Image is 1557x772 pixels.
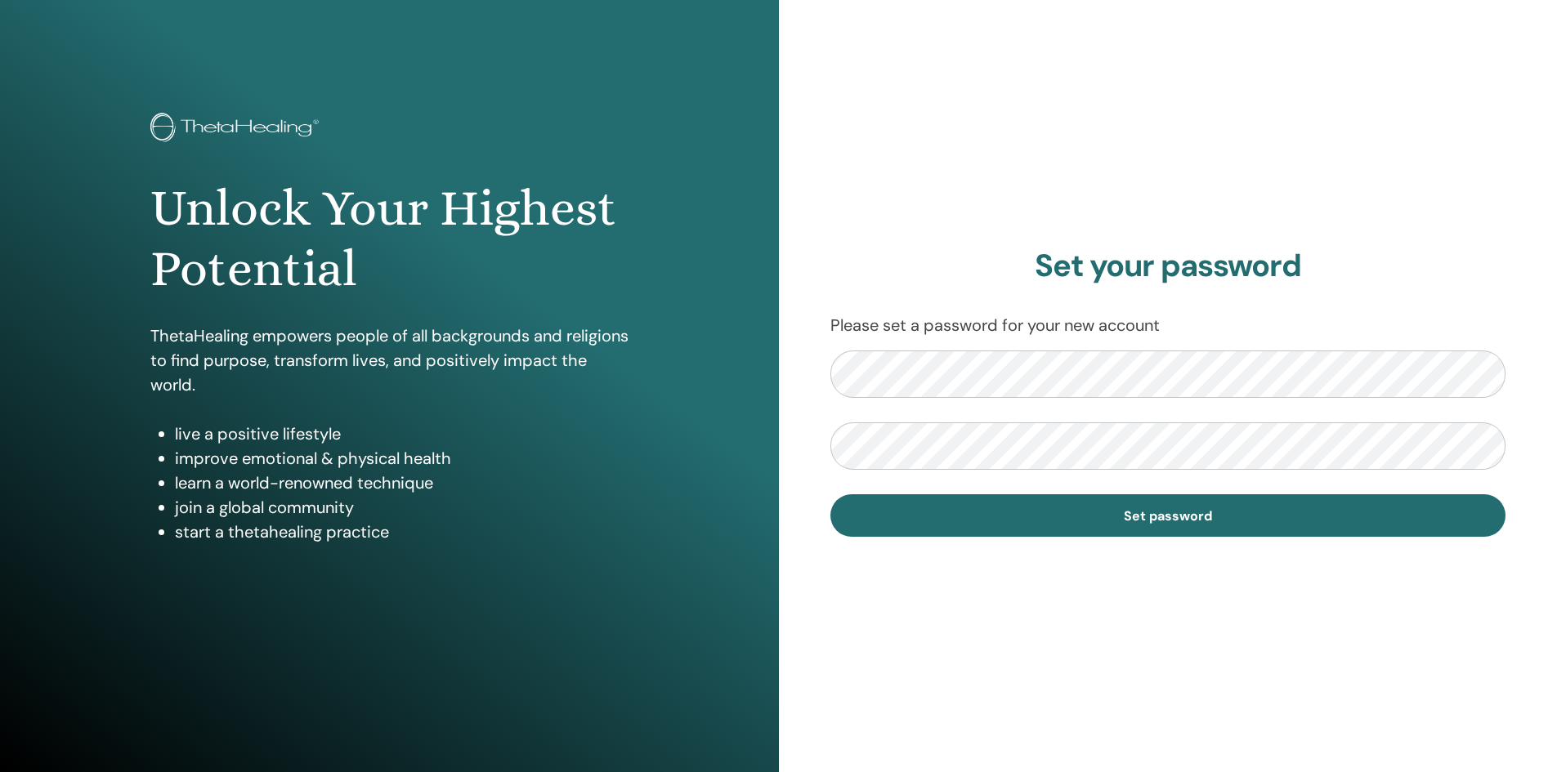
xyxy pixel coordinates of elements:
h2: Set your password [830,248,1506,285]
button: Set password [830,494,1506,537]
li: join a global community [175,495,629,520]
p: Please set a password for your new account [830,313,1506,337]
li: start a thetahealing practice [175,520,629,544]
li: learn a world-renowned technique [175,471,629,495]
li: improve emotional & physical health [175,446,629,471]
span: Set password [1124,507,1212,524]
p: ThetaHealing empowers people of all backgrounds and religions to find purpose, transform lives, a... [150,324,629,397]
li: live a positive lifestyle [175,422,629,446]
h1: Unlock Your Highest Potential [150,178,629,300]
